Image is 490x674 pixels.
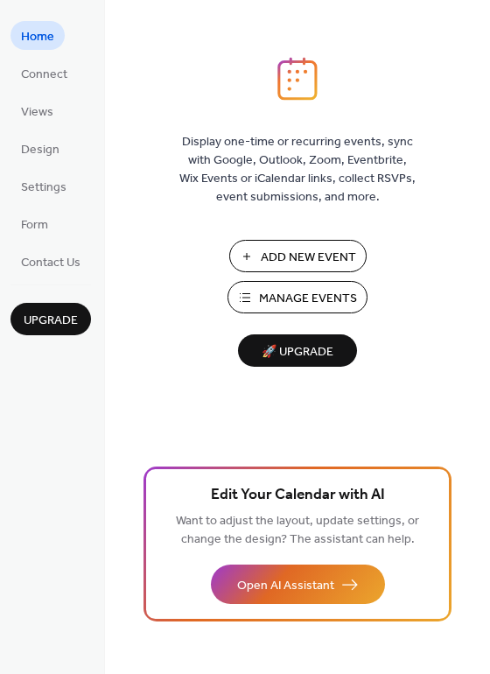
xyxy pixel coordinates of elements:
[21,66,67,84] span: Connect
[176,509,419,551] span: Want to adjust the layout, update settings, or change the design? The assistant can help.
[237,577,334,595] span: Open AI Assistant
[261,249,356,267] span: Add New Event
[238,334,357,367] button: 🚀 Upgrade
[10,303,91,335] button: Upgrade
[21,28,54,46] span: Home
[229,240,367,272] button: Add New Event
[211,565,385,604] button: Open AI Assistant
[10,96,64,125] a: Views
[10,59,78,88] a: Connect
[10,172,77,200] a: Settings
[24,312,78,330] span: Upgrade
[21,216,48,235] span: Form
[10,247,91,276] a: Contact Us
[248,341,346,364] span: 🚀 Upgrade
[21,254,80,272] span: Contact Us
[10,209,59,238] a: Form
[277,57,318,101] img: logo_icon.svg
[259,290,357,308] span: Manage Events
[211,483,385,508] span: Edit Your Calendar with AI
[21,179,66,197] span: Settings
[21,103,53,122] span: Views
[179,133,416,207] span: Display one-time or recurring events, sync with Google, Outlook, Zoom, Eventbrite, Wix Events or ...
[227,281,367,313] button: Manage Events
[10,21,65,50] a: Home
[10,134,70,163] a: Design
[21,141,59,159] span: Design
